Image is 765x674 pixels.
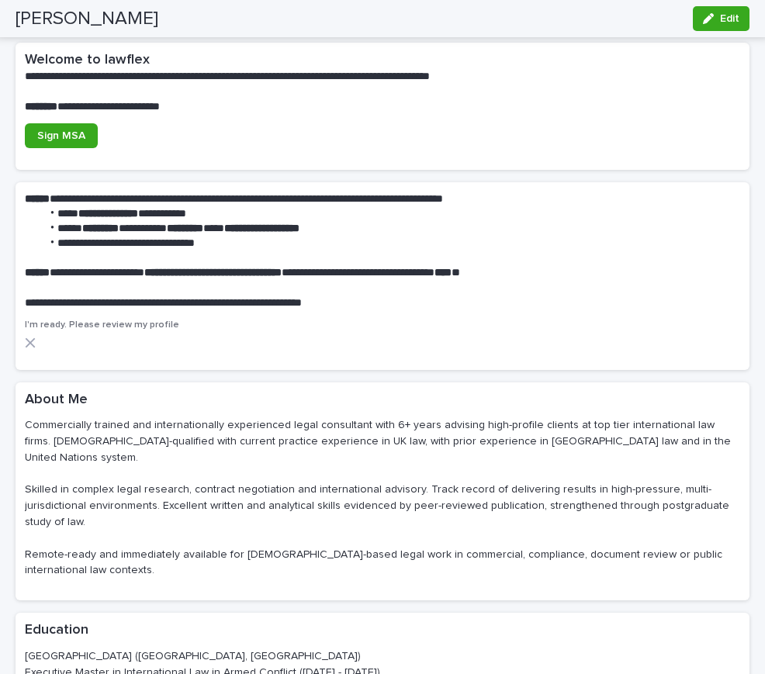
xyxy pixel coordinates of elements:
span: Edit [720,13,739,24]
span: I'm ready. Please review my profile [25,320,179,330]
h2: [PERSON_NAME] [16,8,158,30]
p: Commercially trained and internationally experienced legal consultant with 6+ years advising high... [25,417,740,579]
span: Sign MSA [37,130,85,141]
h2: Welcome to lawflex [25,52,150,69]
a: Sign MSA [25,123,98,148]
h2: About Me [25,392,88,409]
button: Edit [693,6,749,31]
h2: Education [25,622,88,639]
